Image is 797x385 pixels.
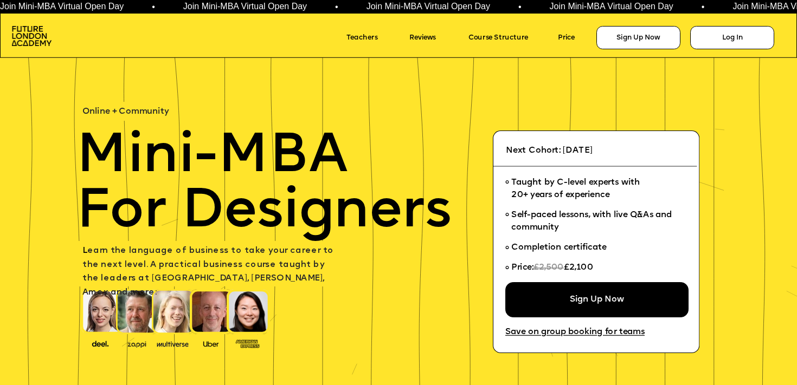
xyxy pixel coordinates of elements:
[511,211,674,232] span: Self-paced lessons, with live Q&As and community
[563,264,593,272] span: £2,100
[506,146,593,155] span: Next Cohort: [DATE]
[533,264,563,272] span: £2,500
[76,185,452,240] span: For Designers
[232,337,263,349] img: image-93eab660-639c-4de6-957c-4ae039a0235a.png
[511,178,640,199] span: Taught by C-level experts with 20+ years of experience
[346,31,397,45] a: Teachers
[195,339,226,348] img: image-99cff0b2-a396-4aab-8550-cf4071da2cb9.png
[85,338,115,348] img: image-388f4489-9820-4c53-9b08-f7df0b8d4ae2.png
[468,31,550,45] a: Course Structure
[335,3,338,11] span: •
[82,246,87,255] span: L
[505,325,667,341] a: Save on group booking for teams
[121,339,152,348] img: image-b2f1584c-cbf7-4a77-bbe0-f56ae6ee31f2.png
[518,3,522,11] span: •
[82,107,169,116] span: Online + Community
[558,31,589,45] a: Price
[409,31,452,45] a: Reviews
[12,26,52,46] img: image-aac980e9-41de-4c2d-a048-f29dd30a0068.png
[152,3,155,11] span: •
[154,338,191,348] img: image-b7d05013-d886-4065-8d38-3eca2af40620.png
[76,130,348,185] span: Mini-MBA
[702,3,705,11] span: •
[511,264,533,272] span: Price:
[511,244,606,252] span: Completion certificate
[82,246,336,297] span: earn the language of business to take your career to the next level. A practical business course ...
